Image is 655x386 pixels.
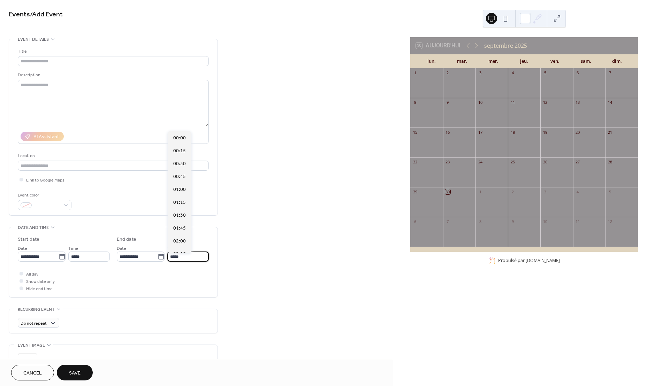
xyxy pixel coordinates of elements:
span: All day [26,271,38,278]
div: Description [18,71,207,79]
span: 00:00 [173,134,186,142]
div: 5 [608,189,613,194]
span: Show date only [26,278,55,285]
div: 8 [412,100,418,105]
div: 2 [445,70,450,76]
div: 28 [608,160,613,165]
div: 6 [412,219,418,224]
div: 7 [445,219,450,224]
div: Propulsé par [498,258,560,264]
div: 19 [542,130,548,135]
div: 4 [510,70,515,76]
span: Cancel [23,370,42,377]
span: 01:30 [173,212,186,219]
div: dim. [601,54,632,68]
div: 3 [478,70,483,76]
div: 2 [510,189,515,194]
span: Save [69,370,81,377]
div: 5 [542,70,548,76]
div: 26 [542,160,548,165]
span: Date and time [18,224,49,231]
span: 01:00 [173,186,186,193]
div: jeu. [509,54,540,68]
div: 10 [542,219,548,224]
span: / Add Event [30,8,63,21]
div: Event color [18,192,70,199]
span: 01:45 [173,225,186,232]
span: Do not repeat [21,319,47,327]
div: 30 [445,189,450,194]
div: 1 [478,189,483,194]
div: 16 [445,130,450,135]
div: 12 [542,100,548,105]
div: Start date [18,236,39,243]
span: 00:45 [173,173,186,180]
div: ven. [540,54,571,68]
div: 7 [608,70,613,76]
div: sam. [571,54,602,68]
div: 22 [412,160,418,165]
a: [DOMAIN_NAME] [526,258,560,264]
span: Time [68,245,78,252]
div: 1 [412,70,418,76]
div: 11 [510,100,515,105]
span: 00:15 [173,147,186,155]
div: 17 [478,130,483,135]
div: 20 [575,130,580,135]
span: Event details [18,36,49,43]
span: Hide end time [26,285,53,293]
div: 15 [412,130,418,135]
div: 21 [608,130,613,135]
div: 10 [478,100,483,105]
div: 6 [575,70,580,76]
div: lun. [416,54,447,68]
div: 29 [412,189,418,194]
button: Save [57,365,93,380]
span: 02:15 [173,250,186,258]
div: 27 [575,160,580,165]
div: mer. [478,54,509,68]
span: 02:00 [173,238,186,245]
button: Cancel [11,365,54,380]
div: 14 [608,100,613,105]
div: Title [18,48,207,55]
div: 23 [445,160,450,165]
span: Link to Google Maps [26,177,64,184]
div: 25 [510,160,515,165]
span: 01:15 [173,199,186,206]
span: Event image [18,342,45,349]
div: 11 [575,219,580,224]
div: 24 [478,160,483,165]
div: 8 [478,219,483,224]
div: ; [18,354,37,373]
div: 9 [510,219,515,224]
span: Recurring event [18,306,55,313]
div: 3 [542,189,548,194]
div: 9 [445,100,450,105]
div: 12 [608,219,613,224]
div: 18 [510,130,515,135]
div: End date [117,236,136,243]
span: 00:30 [173,160,186,168]
div: mar. [447,54,478,68]
div: 13 [575,100,580,105]
div: Location [18,152,207,160]
div: 4 [575,189,580,194]
span: Time [167,245,177,252]
span: Date [117,245,126,252]
a: Events [9,8,30,21]
span: Date [18,245,27,252]
div: septembre 2025 [484,41,527,50]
